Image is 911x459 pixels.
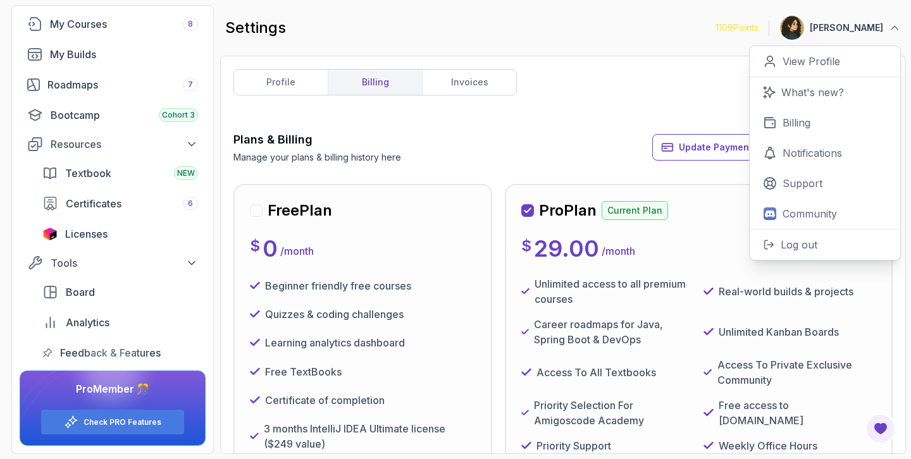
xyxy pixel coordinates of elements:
p: Access To Private Exclusive Community [717,357,876,388]
p: 1109 Points [716,21,759,34]
h3: Plans & Billing [233,131,401,149]
span: 7 [188,80,193,90]
img: jetbrains icon [42,228,58,240]
p: Unlimited access to all premium courses [535,276,693,307]
a: Notifications [750,138,900,168]
p: $ [521,236,531,256]
img: user profile image [780,16,804,40]
p: What's new? [781,85,844,100]
div: Roadmaps [47,77,198,92]
button: Resources [20,133,206,156]
p: Billing [783,115,810,130]
span: Licenses [65,226,108,242]
button: Tools [20,252,206,274]
button: Log out [750,229,900,260]
p: Certificate of completion [265,393,385,408]
h2: Pro Plan [539,200,597,221]
a: Community [750,199,900,229]
span: Board [66,285,95,300]
p: Beginner friendly free courses [265,278,411,293]
a: licenses [35,221,206,247]
span: Analytics [66,315,109,330]
div: Tools [51,255,198,271]
span: 8 [188,19,193,29]
span: Update Payment Details [679,141,786,154]
p: Priority Support [536,438,611,453]
a: feedback [35,340,206,365]
p: 3 months IntelliJ IDEA Ultimate license ($249 value) [264,421,476,451]
p: Real-world builds & projects [719,284,853,299]
span: Cohort 3 [162,110,195,120]
span: 6 [188,199,193,209]
span: NEW [177,168,195,178]
a: Billing [750,107,900,138]
button: Update Payment Details [652,134,794,161]
p: Free TextBooks [265,364,342,379]
p: Unlimited Kanban Boards [719,324,839,340]
p: [PERSON_NAME] [810,21,883,34]
span: Textbook [65,166,111,181]
a: board [35,279,206,305]
p: Current Plan [602,201,668,220]
p: Weekly Office Hours [719,438,817,453]
p: 0 [263,236,278,261]
a: bootcamp [20,102,206,128]
a: roadmaps [20,72,206,97]
p: Career roadmaps for Java, Spring Boot & DevOps [534,317,694,347]
p: View Profile [783,54,840,69]
p: Support [783,176,822,191]
p: Notifications [783,145,842,161]
a: Check PRO Features [84,417,161,427]
p: Free access to [DOMAIN_NAME] [719,398,876,428]
p: / month [602,243,635,259]
a: Support [750,168,900,199]
p: $ [250,236,260,256]
div: My Builds [50,47,198,62]
a: profile [234,70,328,95]
a: View Profile [750,46,900,77]
div: Resources [51,137,198,152]
div: My Courses [50,16,198,32]
a: builds [20,42,206,67]
p: Log out [781,237,817,252]
h2: Free Plan [268,200,332,221]
p: Learning analytics dashboard [265,335,405,350]
a: billing [328,70,422,95]
span: Feedback & Features [60,345,161,360]
a: analytics [35,310,206,335]
button: Check PRO Features [40,409,185,435]
p: Community [783,206,837,221]
p: 29.00 [534,236,599,261]
a: certificates [35,191,206,216]
button: user profile image[PERSON_NAME] [779,15,901,40]
p: Quizzes & coding challenges [265,307,404,322]
h2: settings [225,18,286,38]
p: Manage your plans & billing history here [233,151,401,164]
button: Open Feedback Button [865,413,896,444]
a: textbook [35,161,206,186]
span: Certificates [66,196,121,211]
p: / month [280,243,314,259]
a: invoices [422,70,516,95]
p: Priority Selection For Amigoscode Academy [534,398,694,428]
div: Bootcamp [51,107,198,123]
a: courses [20,11,206,37]
a: What's new? [750,77,900,107]
p: Access To All Textbooks [536,365,656,380]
